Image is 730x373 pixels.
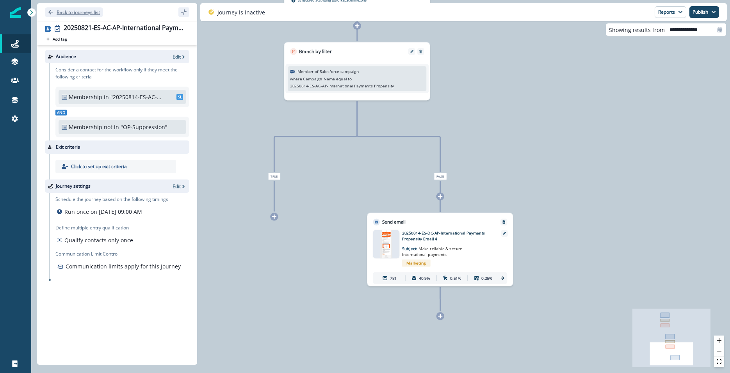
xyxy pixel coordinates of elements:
[45,36,68,42] button: Add tag
[268,173,280,180] span: True
[336,76,352,82] p: equal to
[450,275,461,281] p: 0.51%
[71,163,127,170] p: Click to set up exit criteria
[56,53,76,60] p: Audience
[407,50,416,53] button: Edit
[173,53,181,60] p: Edit
[64,236,133,244] p: Qualify contacts only once
[402,230,493,242] p: 20250814-ES-DC-AP-International Payments Propensity Email 4
[402,242,473,257] p: Subject:
[64,208,142,216] p: Run once on [DATE] 09:00 AM
[386,173,495,180] div: False
[609,26,665,34] p: Showing results from
[219,173,329,180] div: True
[121,123,173,131] p: "OP-Suppression"
[10,7,21,18] img: Inflection
[357,101,440,172] g: Edge from ae388db4-0909-4079-9345-e4b85ea05fda to node-edge-label212c2646-ec4a-4acf-a5df-7c969cde...
[303,76,335,82] p: Campaign Name
[110,93,163,101] p: "20250814-ES-AC-AP-International Payments Propensity"
[481,275,493,281] p: 0.26%
[55,196,168,203] p: Schedule the journey based on the following timings
[714,357,724,367] button: fit view
[66,262,181,270] p: Communication limits apply for this Journey
[55,250,189,258] p: Communication Limit Control
[402,246,462,257] span: Make reliable & secure international payments
[380,230,392,259] img: email asset unavailable
[419,275,430,281] p: 40.9%
[173,183,181,190] p: Edit
[274,101,357,172] g: Edge from ae388db4-0909-4079-9345-e4b85ea05fda to node-edge-label4700c2ce-eab5-402c-a5e2-f34c72c6...
[176,94,183,100] span: SL
[64,24,186,33] div: 20250821-ES-AC-AP-International Payments Propensity Email 2-4
[714,346,724,357] button: zoom out
[57,9,100,16] p: Back to journeys list
[104,123,119,131] p: not in
[499,220,508,224] button: Remove
[173,183,186,190] button: Edit
[382,218,406,225] p: Send email
[217,8,265,16] p: Journey is inactive
[367,213,513,286] div: Send emailRemoveemail asset unavailable20250814-ES-DC-AP-International Payments Propensity Email ...
[390,275,397,281] p: 781
[297,69,359,75] p: Member of Salesforce campaign
[434,173,447,180] span: False
[689,6,719,18] button: Publish
[55,66,189,80] p: Consider a contact for the workflow only if they meet the following criteria
[284,42,430,100] div: Branch by filterEditRemoveMember of Salesforce campaignwhereCampaign Nameequal to20250814-ES-AC-A...
[173,53,186,60] button: Edit
[55,224,135,231] p: Define multiple entry qualification
[290,83,394,89] p: 20250814-ES-AC-AP-International Payments Propensity
[290,76,302,82] p: where
[299,48,332,55] p: Branch by filter
[53,37,67,41] p: Add tag
[178,7,189,17] button: sidebar collapse toggle
[56,183,91,190] p: Journey settings
[416,50,425,53] button: Remove
[55,110,67,115] span: And
[714,336,724,346] button: zoom in
[655,6,686,18] button: Reports
[56,144,80,151] p: Exit criteria
[69,123,102,131] p: Membership
[45,7,103,17] button: Go back
[104,93,109,101] p: in
[402,259,431,266] span: Marketing
[69,93,102,101] p: Membership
